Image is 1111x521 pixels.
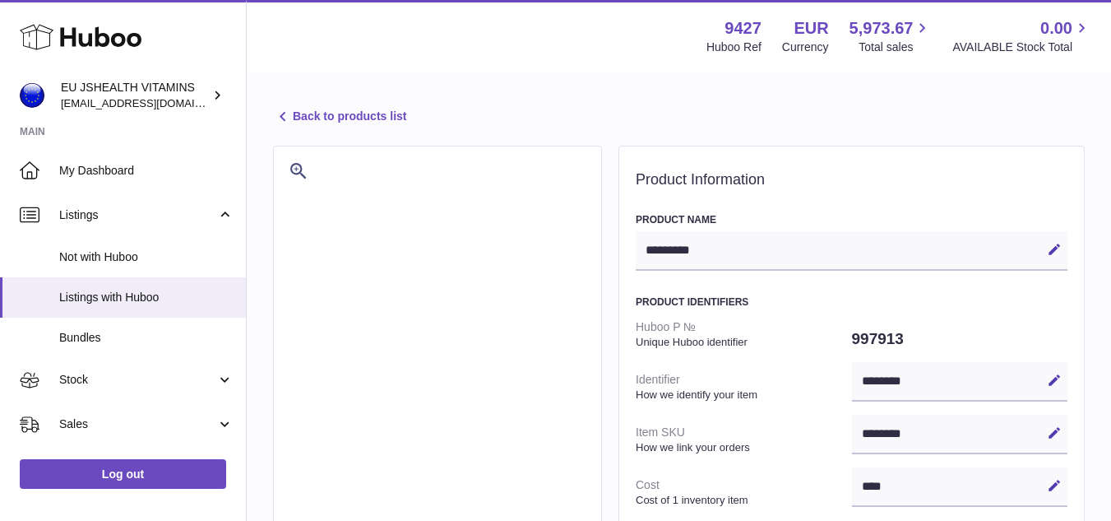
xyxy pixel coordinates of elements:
dd: 997913 [852,322,1068,356]
h2: Product Information [636,171,1067,189]
h3: Product Identifiers [636,295,1067,309]
strong: How we link your orders [636,440,848,455]
dt: Huboo P № [636,313,852,356]
img: internalAdmin-9427@internal.huboo.com [20,83,44,108]
a: 0.00 AVAILABLE Stock Total [952,17,1091,55]
span: Bundles [59,330,234,346]
a: 5,973.67 Total sales [849,17,933,55]
span: AVAILABLE Stock Total [952,40,1091,55]
strong: 9427 [724,17,761,40]
span: Sales [59,416,216,432]
span: Stock [59,372,216,388]
div: Currency [782,40,829,55]
span: 5,973.67 [849,17,914,40]
span: 0.00 [1040,17,1072,40]
strong: Unique Huboo identifier [636,335,848,350]
span: Not with Huboo [59,249,234,265]
h3: Product Name [636,213,1067,226]
div: EU JSHEALTH VITAMINS [61,80,209,111]
a: Log out [20,459,226,489]
strong: Cost of 1 inventory item [636,493,848,508]
span: My Dashboard [59,163,234,179]
dt: Item SKU [636,418,852,461]
span: Listings with Huboo [59,290,234,305]
dt: Identifier [636,365,852,408]
div: Huboo Ref [706,40,761,55]
span: Listings [59,207,216,223]
a: Back to products list [273,107,406,127]
dt: Cost [636,471,852,514]
strong: EUR [794,17,828,40]
span: Total sales [859,40,932,55]
strong: How we identify your item [636,388,848,402]
span: [EMAIL_ADDRESS][DOMAIN_NAME] [61,96,242,109]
